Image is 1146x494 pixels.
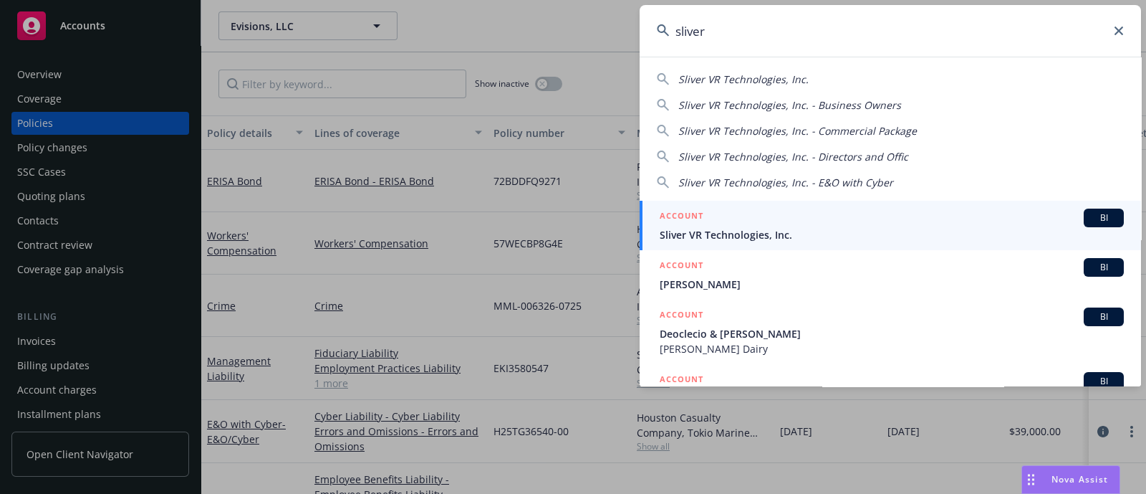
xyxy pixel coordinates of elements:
[1089,310,1118,323] span: BI
[660,308,703,325] h5: ACCOUNT
[678,150,908,163] span: Sliver VR Technologies, Inc. - Directors and Offic
[660,209,703,226] h5: ACCOUNT
[678,176,893,189] span: Sliver VR Technologies, Inc. - E&O with Cyber
[660,277,1124,292] span: [PERSON_NAME]
[678,72,809,86] span: Sliver VR Technologies, Inc.
[660,258,703,275] h5: ACCOUNT
[1089,375,1118,388] span: BI
[660,227,1124,242] span: Sliver VR Technologies, Inc.
[640,201,1141,250] a: ACCOUNTBISliver VR Technologies, Inc.
[660,341,1124,356] span: [PERSON_NAME] Dairy
[640,5,1141,57] input: Search...
[1021,465,1120,494] button: Nova Assist
[678,98,901,112] span: Sliver VR Technologies, Inc. - Business Owners
[678,124,917,138] span: Sliver VR Technologies, Inc. - Commercial Package
[660,372,703,389] h5: ACCOUNT
[1022,466,1040,493] div: Drag to move
[1051,473,1108,485] span: Nova Assist
[640,250,1141,300] a: ACCOUNTBI[PERSON_NAME]
[640,300,1141,364] a: ACCOUNTBIDeoclecio & [PERSON_NAME][PERSON_NAME] Dairy
[660,326,1124,341] span: Deoclecio & [PERSON_NAME]
[1089,261,1118,274] span: BI
[1089,212,1118,224] span: BI
[640,364,1141,414] a: ACCOUNTBI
